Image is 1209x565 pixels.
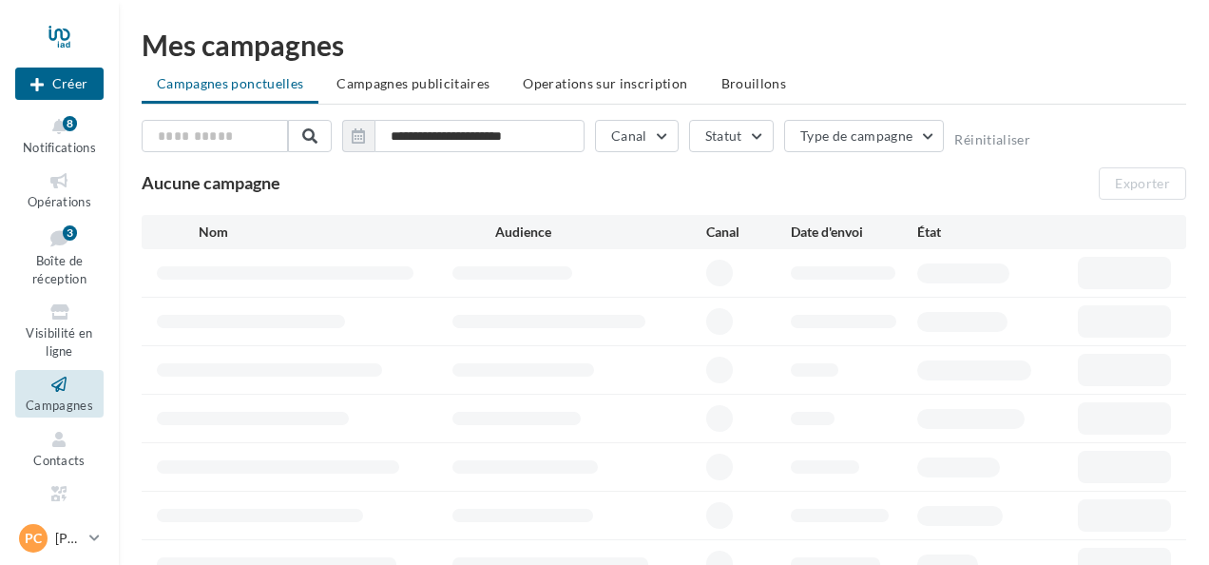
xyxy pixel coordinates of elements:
[15,112,104,159] button: Notifications 8
[706,223,791,242] div: Canal
[199,223,494,242] div: Nom
[142,172,280,193] span: Aucune campagne
[954,132,1030,147] button: Réinitialiser
[32,253,86,286] span: Boîte de réception
[15,222,104,291] a: Boîte de réception3
[721,75,787,91] span: Brouillons
[917,223,1044,242] div: État
[15,68,104,100] div: Nouvelle campagne
[336,75,489,91] span: Campagnes publicitaires
[15,298,104,362] a: Visibilité en ligne
[55,529,82,548] p: [PERSON_NAME]
[15,68,104,100] button: Créer
[1099,167,1186,200] button: Exporter
[15,166,104,213] a: Opérations
[26,398,93,413] span: Campagnes
[28,194,91,209] span: Opérations
[595,120,679,152] button: Canal
[784,120,945,152] button: Type de campagne
[25,529,42,548] span: PC
[142,30,1186,59] div: Mes campagnes
[26,325,92,359] span: Visibilité en ligne
[15,370,104,417] a: Campagnes
[63,116,77,131] div: 8
[63,225,77,241] div: 3
[791,223,917,242] div: Date d'envoi
[523,75,687,91] span: Operations sur inscription
[15,479,104,526] a: Médiathèque
[33,453,86,468] span: Contacts
[689,120,774,152] button: Statut
[23,140,96,155] span: Notifications
[495,223,706,242] div: Audience
[15,520,104,556] a: PC [PERSON_NAME]
[15,425,104,472] a: Contacts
